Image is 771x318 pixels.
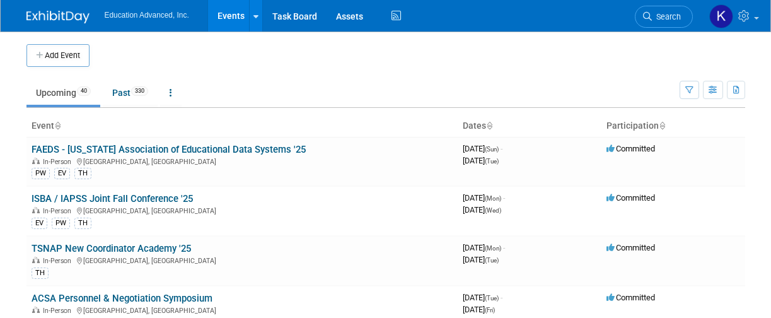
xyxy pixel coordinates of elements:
[606,193,655,203] span: Committed
[486,121,492,131] a: Sort by Start Date
[463,156,499,165] span: [DATE]
[463,144,502,153] span: [DATE]
[601,115,745,137] th: Participation
[463,293,502,302] span: [DATE]
[463,243,505,252] span: [DATE]
[501,293,502,302] span: -
[463,305,495,314] span: [DATE]
[32,144,306,155] a: FAEDS - [US_STATE] Association of Educational Data Systems '25
[458,115,601,137] th: Dates
[485,245,501,252] span: (Mon)
[32,207,40,213] img: In-Person Event
[606,144,655,153] span: Committed
[32,205,453,215] div: [GEOGRAPHIC_DATA], [GEOGRAPHIC_DATA]
[32,257,40,263] img: In-Person Event
[485,195,501,202] span: (Mon)
[74,218,91,229] div: TH
[485,295,499,302] span: (Tue)
[54,168,70,179] div: EV
[32,293,212,304] a: ACSA Personnel & Negotiation Symposium
[54,121,61,131] a: Sort by Event Name
[709,4,733,28] img: Kim Tunnell
[43,257,75,265] span: In-Person
[26,11,90,23] img: ExhibitDay
[52,218,70,229] div: PW
[32,255,453,265] div: [GEOGRAPHIC_DATA], [GEOGRAPHIC_DATA]
[32,243,191,254] a: TSNAP New Coordinator Academy '25
[635,6,693,28] a: Search
[659,121,665,131] a: Sort by Participation Type
[32,305,453,315] div: [GEOGRAPHIC_DATA], [GEOGRAPHIC_DATA]
[485,146,499,153] span: (Sun)
[485,307,495,314] span: (Fri)
[32,168,50,179] div: PW
[503,243,505,252] span: -
[131,86,148,96] span: 330
[103,81,158,105] a: Past330
[503,193,505,203] span: -
[32,307,40,313] img: In-Person Event
[32,268,49,279] div: TH
[463,255,499,264] span: [DATE]
[463,193,505,203] span: [DATE]
[32,156,453,166] div: [GEOGRAPHIC_DATA], [GEOGRAPHIC_DATA]
[43,307,75,315] span: In-Person
[105,11,189,20] span: Education Advanced, Inc.
[26,81,100,105] a: Upcoming40
[74,168,91,179] div: TH
[606,293,655,302] span: Committed
[485,257,499,264] span: (Tue)
[485,207,501,214] span: (Wed)
[43,158,75,166] span: In-Person
[485,158,499,165] span: (Tue)
[501,144,502,153] span: -
[606,243,655,252] span: Committed
[32,158,40,164] img: In-Person Event
[77,86,91,96] span: 40
[652,12,681,21] span: Search
[26,115,458,137] th: Event
[43,207,75,215] span: In-Person
[32,218,47,229] div: EV
[32,193,193,204] a: ISBA / IAPSS Joint Fall Conference '25
[26,44,90,67] button: Add Event
[463,205,501,215] span: [DATE]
